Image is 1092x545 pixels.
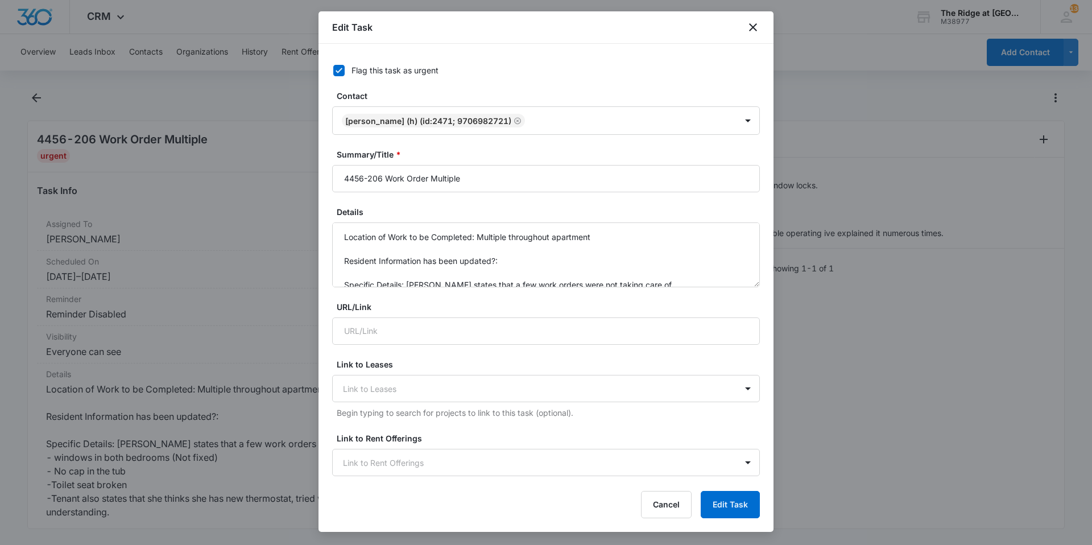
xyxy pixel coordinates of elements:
label: Contact [337,90,764,102]
textarea: Location of Work to be Completed: Multiple throughout apartment Resident Information has been upd... [332,222,760,287]
button: close [746,20,760,34]
p: Begin typing to search for projects to link to this task (optional). [337,407,760,419]
div: Flag this task as urgent [351,64,439,76]
label: Details [337,206,764,218]
div: [PERSON_NAME] (H) (ID:2471; 9706982721) [345,116,511,126]
label: URL/Link [337,301,764,313]
h1: Edit Task [332,20,373,34]
input: URL/Link [332,317,760,345]
button: Cancel [641,491,692,518]
label: Link to Leases [337,358,764,370]
button: Edit Task [701,491,760,518]
label: Summary/Title [337,148,764,160]
label: Link to Rent Offerings [337,432,764,444]
div: Remove Kristy Giron (H) (ID:2471; 9706982721) [511,117,522,125]
input: Summary/Title [332,165,760,192]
